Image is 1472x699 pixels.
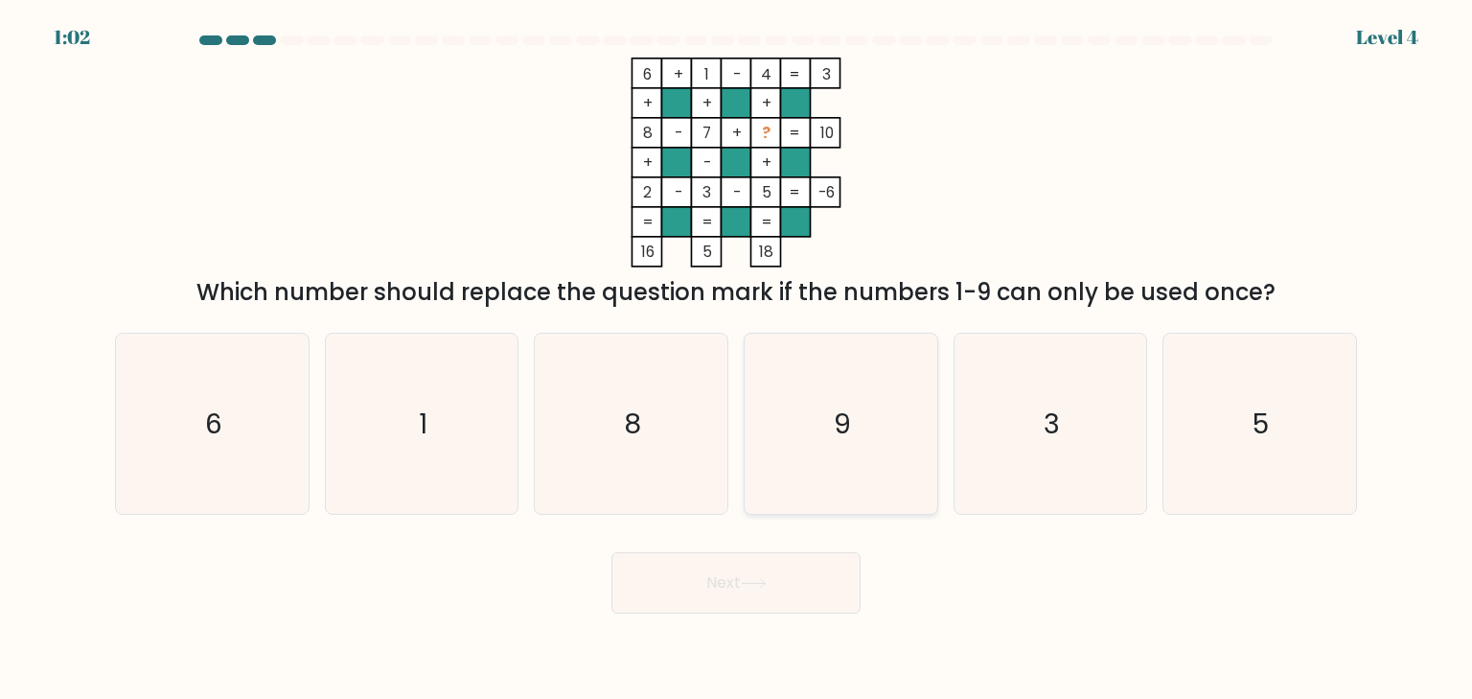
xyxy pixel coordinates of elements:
tspan: = [761,212,772,232]
text: 8 [625,405,642,443]
tspan: 8 [643,123,653,143]
tspan: = [789,182,800,202]
div: Which number should replace the question mark if the numbers 1-9 can only be used once? [126,275,1345,310]
tspan: = [789,64,800,84]
tspan: + [702,93,712,113]
tspan: + [674,64,683,84]
tspan: 16 [641,242,655,262]
tspan: - [733,182,741,202]
tspan: 18 [759,242,773,262]
div: 1:02 [54,23,90,52]
tspan: 6 [643,64,652,84]
tspan: 7 [702,123,711,143]
tspan: -6 [818,182,835,202]
tspan: 3 [702,182,711,202]
text: 3 [1044,405,1060,443]
tspan: 4 [761,64,771,84]
tspan: 5 [702,242,712,262]
text: 5 [1253,405,1270,443]
tspan: 2 [643,182,652,202]
tspan: - [675,123,682,143]
text: 9 [834,405,851,443]
tspan: + [643,152,653,173]
tspan: = [701,212,713,232]
tspan: 3 [822,64,831,84]
tspan: + [762,93,771,113]
tspan: - [733,64,741,84]
tspan: + [643,93,653,113]
tspan: - [703,152,711,173]
text: 1 [419,405,427,443]
tspan: 10 [820,123,834,143]
div: Level 4 [1356,23,1418,52]
tspan: + [762,152,771,173]
tspan: 5 [762,182,771,202]
tspan: = [642,212,654,232]
tspan: = [789,123,800,143]
tspan: ? [762,123,770,143]
tspan: - [675,182,682,202]
button: Next [611,552,861,614]
tspan: 1 [704,64,709,84]
text: 6 [205,405,222,443]
tspan: + [732,123,742,143]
